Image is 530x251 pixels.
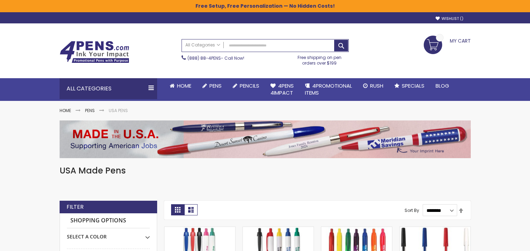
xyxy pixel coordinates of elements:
[171,204,184,215] strong: Grid
[182,39,224,51] a: All Categories
[389,78,430,94] a: Specials
[305,82,352,96] span: 4PROMOTIONAL ITEMS
[109,108,128,113] strong: USA Pens
[370,82,383,89] span: Rush
[402,82,424,89] span: Specials
[67,228,150,240] div: Select A Color
[265,78,299,101] a: 4Pens4impact
[60,120,471,158] img: USA Pens
[60,41,129,63] img: 4Pens Custom Pens and Promotional Products
[290,52,349,66] div: Free shipping on pen orders over $199
[436,82,449,89] span: Blog
[400,227,470,232] a: Promotional Twister Stick Plastic Ballpoint Pen
[67,203,84,211] strong: Filter
[197,78,227,94] a: Pens
[60,108,71,113] a: Home
[60,78,157,99] div: All Categories
[270,82,294,96] span: 4Pens 4impact
[185,42,220,48] span: All Categories
[243,227,314,232] a: Monarch-G Grip Wide Click Ballpoint Pen - White Body
[299,78,358,101] a: 4PROMOTIONALITEMS
[405,207,419,213] label: Sort By
[164,78,197,94] a: Home
[85,108,95,113] a: Pens
[60,165,471,176] h1: USA Made Pens
[67,213,150,228] strong: Shopping Options
[358,78,389,94] a: Rush
[436,16,463,21] a: Wishlist
[177,82,191,89] span: Home
[164,227,235,232] a: Monarch Ballpoint Wide Body Pen
[227,78,265,94] a: Pencils
[187,55,221,61] a: (888) 88-4PENS
[187,55,244,61] span: - Call Now!
[209,82,222,89] span: Pens
[321,227,392,232] a: Monarch-T Translucent Wide Click Ballpoint Pen
[430,78,455,94] a: Blog
[240,82,259,89] span: Pencils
